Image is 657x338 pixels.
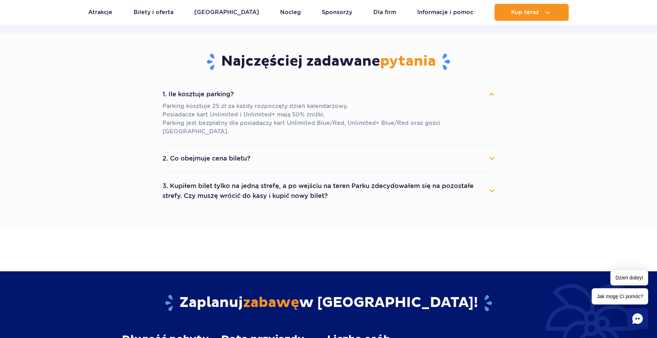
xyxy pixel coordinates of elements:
[380,53,436,70] span: pytania
[162,151,495,166] button: 2. Co obejmuje cena biletu?
[417,4,473,21] a: Informacje i pomoc
[162,102,495,136] p: Parking kosztuje 25 zł za każdy rozpoczęty dzień kalendarzowy. Posiadacze kart Unlimited i Unlimi...
[322,4,352,21] a: Sponsorzy
[627,308,648,329] div: Chat
[243,294,299,312] span: zabawę
[373,4,396,21] a: Dla firm
[280,4,301,21] a: Nocleg
[122,294,535,312] h2: Zaplanuj w [GEOGRAPHIC_DATA]!
[162,53,495,71] h3: Najczęściej zadawane
[592,288,648,304] span: Jak mogę Ci pomóc?
[610,270,648,285] span: Dzień dobry!
[162,178,495,204] button: 3. Kupiłem bilet tylko na jedną strefę, a po wejściu na teren Parku zdecydowałem się na pozostałe...
[88,4,112,21] a: Atrakcje
[134,4,173,21] a: Bilety i oferta
[511,9,539,16] span: Kup teraz
[194,4,259,21] a: [GEOGRAPHIC_DATA]
[495,4,569,21] button: Kup teraz
[162,86,495,102] button: 1. Ile kosztuje parking?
